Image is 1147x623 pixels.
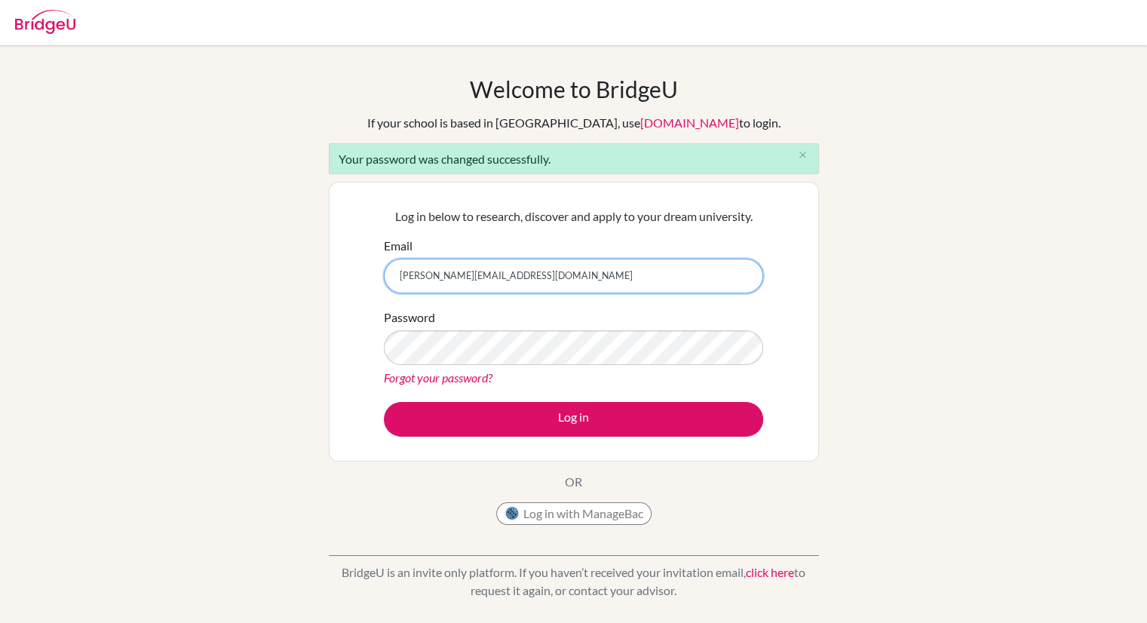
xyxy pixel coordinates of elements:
a: Forgot your password? [384,370,492,385]
button: Close [788,144,818,167]
a: click here [746,565,794,579]
label: Email [384,237,412,255]
button: Log in with ManageBac [496,502,652,525]
label: Password [384,308,435,327]
p: BridgeU is an invite only platform. If you haven’t received your invitation email, to request it ... [329,563,819,600]
img: Bridge-U [15,10,75,34]
h1: Welcome to BridgeU [470,75,678,103]
p: OR [565,473,582,491]
div: Your password was changed successfully. [329,143,819,174]
p: Log in below to research, discover and apply to your dream university. [384,207,763,226]
a: [DOMAIN_NAME] [640,115,739,130]
i: close [797,149,808,161]
button: Log in [384,402,763,437]
div: If your school is based in [GEOGRAPHIC_DATA], use to login. [367,114,781,132]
